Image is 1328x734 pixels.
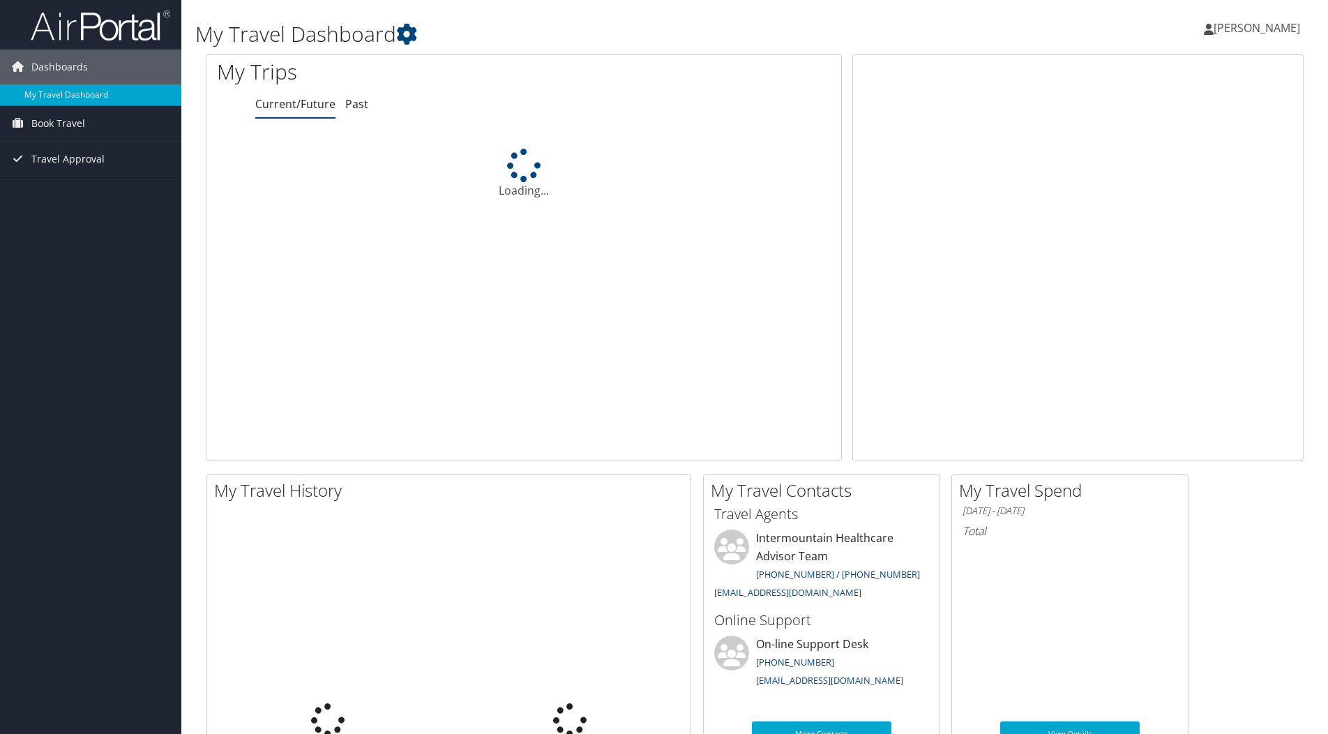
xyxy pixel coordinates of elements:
a: [PHONE_NUMBER] / [PHONE_NUMBER] [756,568,920,581]
a: [PERSON_NAME] [1204,7,1314,49]
h2: My Travel History [214,479,691,502]
a: [PHONE_NUMBER] [756,656,834,668]
a: Past [345,96,368,112]
h2: My Travel Spend [959,479,1188,502]
h6: [DATE] - [DATE] [963,504,1177,518]
span: Travel Approval [31,142,105,177]
span: Dashboards [31,50,88,84]
h3: Online Support [714,611,929,630]
img: airportal-logo.png [31,9,170,42]
a: [EMAIL_ADDRESS][DOMAIN_NAME] [756,674,903,687]
h6: Total [963,523,1177,539]
a: Current/Future [255,96,335,112]
h3: Travel Agents [714,504,929,524]
h1: My Travel Dashboard [195,20,941,49]
a: [EMAIL_ADDRESS][DOMAIN_NAME] [714,586,861,599]
li: On-line Support Desk [707,636,936,693]
h2: My Travel Contacts [711,479,940,502]
div: Loading... [206,149,841,199]
h1: My Trips [217,57,566,87]
span: Book Travel [31,106,85,141]
li: Intermountain Healthcare Advisor Team [707,530,936,604]
span: [PERSON_NAME] [1214,20,1300,36]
